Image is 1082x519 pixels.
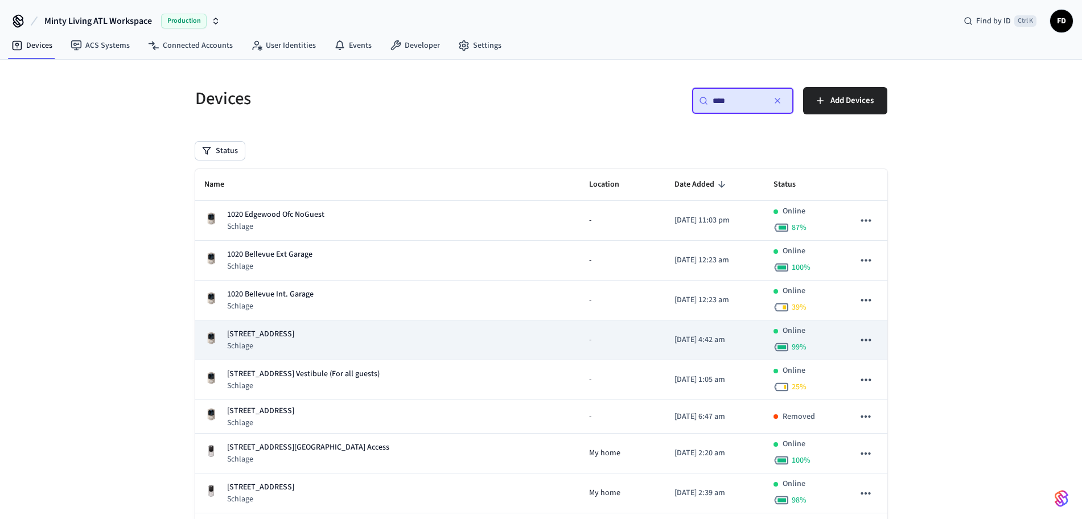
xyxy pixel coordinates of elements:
[227,405,294,417] p: [STREET_ADDRESS]
[792,302,807,313] span: 39 %
[674,447,755,459] p: [DATE] 2:20 am
[783,205,805,217] p: Online
[783,411,815,423] p: Removed
[1055,489,1068,508] img: SeamLogoGradient.69752ec5.svg
[674,374,755,386] p: [DATE] 1:05 am
[204,484,218,498] img: Yale Assure Touchscreen Wifi Smart Lock, Satin Nickel, Front
[674,487,755,499] p: [DATE] 2:39 am
[325,35,381,56] a: Events
[242,35,325,56] a: User Identities
[227,380,380,392] p: Schlage
[674,215,755,226] p: [DATE] 11:03 pm
[783,438,805,450] p: Online
[1051,11,1072,31] span: FD
[195,142,245,160] button: Status
[204,407,218,421] img: Schlage Sense Smart Deadbolt with Camelot Trim, Front
[830,93,874,108] span: Add Devices
[589,254,591,266] span: -
[204,371,218,385] img: Schlage Sense Smart Deadbolt with Camelot Trim, Front
[204,252,218,265] img: Schlage Sense Smart Deadbolt with Camelot Trim, Front
[792,455,811,466] span: 100 %
[792,341,807,353] span: 99 %
[227,454,389,465] p: Schlage
[227,221,324,232] p: Schlage
[195,87,534,110] h5: Devices
[589,487,620,499] span: My home
[227,340,294,352] p: Schlage
[204,291,218,305] img: Schlage Sense Smart Deadbolt with Camelot Trim, Front
[589,334,591,346] span: -
[589,374,591,386] span: -
[161,14,207,28] span: Production
[227,289,314,300] p: 1020 Bellevue Int. Garage
[674,334,755,346] p: [DATE] 4:42 am
[792,262,811,273] span: 100 %
[227,442,389,454] p: [STREET_ADDRESS][GEOGRAPHIC_DATA] Access
[204,444,218,458] img: Yale Assure Touchscreen Wifi Smart Lock, Satin Nickel, Front
[792,381,807,393] span: 25 %
[589,447,620,459] span: My home
[61,35,139,56] a: ACS Systems
[227,481,294,493] p: [STREET_ADDRESS]
[227,261,312,272] p: Schlage
[589,411,591,423] span: -
[783,478,805,490] p: Online
[783,245,805,257] p: Online
[589,215,591,226] span: -
[674,176,729,193] span: Date Added
[227,209,324,221] p: 1020 Edgewood Ofc NoGuest
[204,331,218,345] img: Schlage Sense Smart Deadbolt with Camelot Trim, Front
[783,325,805,337] p: Online
[976,15,1011,27] span: Find by ID
[227,368,380,380] p: [STREET_ADDRESS] Vestibule (For all guests)
[783,285,805,297] p: Online
[792,495,807,506] span: 98 %
[955,11,1046,31] div: Find by IDCtrl K
[227,328,294,340] p: [STREET_ADDRESS]
[774,176,811,193] span: Status
[1014,15,1036,27] span: Ctrl K
[449,35,511,56] a: Settings
[44,14,152,28] span: Minty Living ATL Workspace
[2,35,61,56] a: Devices
[139,35,242,56] a: Connected Accounts
[783,365,805,377] p: Online
[227,417,294,429] p: Schlage
[674,411,755,423] p: [DATE] 6:47 am
[227,249,312,261] p: 1020 Bellevue Ext Garage
[204,176,239,193] span: Name
[589,294,591,306] span: -
[674,294,755,306] p: [DATE] 12:23 am
[227,300,314,312] p: Schlage
[674,254,755,266] p: [DATE] 12:23 am
[227,493,294,505] p: Schlage
[792,222,807,233] span: 87 %
[589,176,634,193] span: Location
[803,87,887,114] button: Add Devices
[1050,10,1073,32] button: FD
[204,212,218,225] img: Schlage Sense Smart Deadbolt with Camelot Trim, Front
[381,35,449,56] a: Developer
